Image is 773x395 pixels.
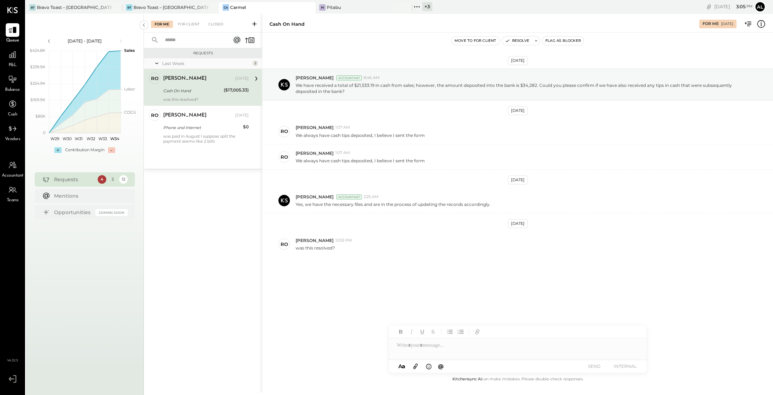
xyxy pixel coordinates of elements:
[108,175,117,184] div: 2
[54,147,62,153] div: +
[124,87,135,92] text: Labor
[119,175,128,184] div: 12
[30,81,45,86] text: $254.9K
[428,327,438,336] button: Strikethrough
[456,327,465,336] button: Ordered List
[269,21,305,28] div: Cash On Hand
[296,237,334,243] span: [PERSON_NAME]
[54,209,92,216] div: Opportunities
[705,3,713,10] div: copy link
[65,147,104,153] div: Contribution Margin
[6,38,19,44] span: Queue
[37,4,112,10] div: Bravo Toast – [GEOGRAPHIC_DATA]
[223,4,229,11] div: Ca
[335,238,352,243] span: 10:53 PM
[580,361,609,371] button: SEND
[327,4,341,10] div: Pitabu
[407,327,416,336] button: Italic
[436,362,446,371] button: @
[296,158,425,164] p: We always have cash tips deposited, I believe I sent the form
[0,183,25,204] a: Teams
[0,158,25,179] a: Accountant
[252,60,258,66] div: 2
[702,21,719,27] div: For Me
[336,75,362,80] div: Accountant
[508,56,528,65] div: [DATE]
[30,97,45,102] text: $169.9K
[163,124,241,131] div: Phone and Internet
[0,122,25,143] a: Vendors
[124,110,136,115] text: COGS
[151,112,159,119] div: ro
[5,87,20,93] span: Balance
[335,125,350,130] span: 1:07 AM
[124,48,135,53] text: Sales
[611,361,640,371] button: INTERNAL
[163,97,249,102] div: was this resolved?
[162,60,251,66] div: Last Week
[151,75,159,82] div: ro
[205,21,227,28] div: Closed
[418,327,427,336] button: Underline
[5,136,20,143] span: Vendors
[54,176,94,183] div: Requests
[296,201,491,207] p: Yes, we have the necessary files and are in the process of updating the records accordingly.
[0,73,25,93] a: Balance
[396,327,405,336] button: Bold
[336,194,362,199] div: Accountant
[508,176,528,184] div: [DATE]
[54,192,124,199] div: Mentions
[296,124,334,130] span: [PERSON_NAME]
[29,4,36,11] div: BT
[396,362,408,370] button: Aa
[502,36,532,45] button: Resolve
[714,3,753,10] div: [DATE]
[98,175,106,184] div: 4
[0,97,25,118] a: Cash
[86,136,95,141] text: W32
[319,4,326,11] div: Pi
[43,130,45,135] text: 0
[8,112,17,118] span: Cash
[110,136,119,141] text: W34
[438,363,444,370] span: @
[296,245,335,251] p: was this resolved?
[422,2,432,11] div: + 3
[163,112,206,119] div: [PERSON_NAME]
[7,197,19,204] span: Teams
[30,48,45,53] text: $424.8K
[75,136,83,141] text: W31
[364,75,380,81] span: 8:46 AM
[35,114,45,119] text: $85K
[296,132,425,138] p: We always have cash tips deposited, I believe I sent the form
[62,136,71,141] text: W30
[163,134,249,144] div: was paid in August I suppose split the payment seems like 2 bills
[281,128,288,135] div: ro
[281,154,288,161] div: ro
[151,21,173,28] div: For Me
[296,194,334,200] span: [PERSON_NAME]
[296,75,334,81] span: [PERSON_NAME]
[364,194,379,200] span: 2:25 AM
[754,1,766,13] button: Al
[108,147,115,153] div: -
[163,75,206,82] div: [PERSON_NAME]
[508,219,528,228] div: [DATE]
[335,150,350,156] span: 1:07 AM
[402,363,405,370] span: a
[281,241,288,248] div: ro
[163,87,222,94] div: Cash On Hand
[133,4,208,10] div: Bravo Toast – [GEOGRAPHIC_DATA]
[50,136,59,141] text: W29
[721,21,733,26] div: [DATE]
[2,173,24,179] span: Accountant
[230,4,246,10] div: Carmel
[147,51,258,56] div: Requests
[445,327,454,336] button: Unordered List
[224,87,249,94] div: ($17,005.33)
[98,136,107,141] text: W33
[296,150,334,156] span: [PERSON_NAME]
[126,4,132,11] div: BT
[508,106,528,115] div: [DATE]
[0,48,25,69] a: P&L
